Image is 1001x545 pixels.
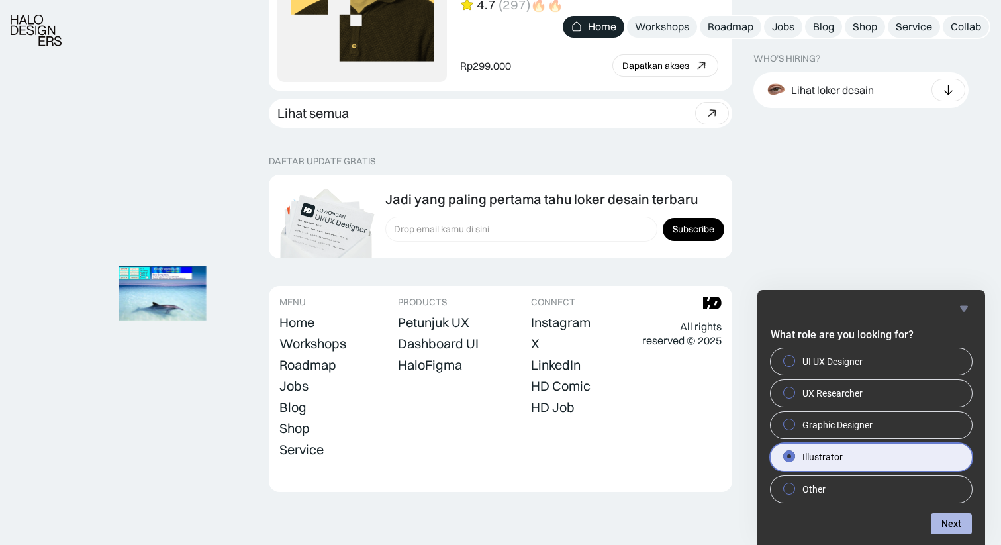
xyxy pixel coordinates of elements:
div: Instagram [531,315,591,330]
div: Dashboard UI [398,336,479,352]
a: Collab [943,16,989,38]
div: WHO’S HIRING? [753,53,820,64]
a: Dapatkan akses [612,54,718,77]
a: Workshops [279,334,346,353]
button: Hide survey [956,301,972,317]
div: PRODUCTS [398,297,447,308]
div: Lihat semua [277,105,349,121]
div: Lihat loker desain [791,83,874,97]
a: Service [279,440,324,459]
div: MENU [279,297,306,308]
a: Jobs [279,377,309,395]
div: Workshops [635,20,689,34]
div: Dapatkan akses [622,60,689,72]
div: Home [279,315,314,330]
span: Other [802,483,826,496]
span: UI UX Designer [802,355,863,368]
h2: What role are you looking for? [771,327,972,343]
div: Roadmap [708,20,753,34]
div: Rp299.000 [460,59,511,73]
div: Collab [951,20,981,34]
a: HaloFigma [398,356,462,374]
div: Home [588,20,616,34]
a: Home [279,313,314,332]
button: Next question [931,513,972,534]
div: Jobs [772,20,794,34]
a: HD Comic [531,377,591,395]
div: Petunjuk UX [398,315,469,330]
div: HD Job [531,399,575,415]
div: HaloFigma [398,357,462,373]
div: DAFTAR UPDATE GRATIS [269,156,375,167]
div: X [531,336,540,352]
a: Shop [279,419,310,438]
a: Home [563,16,624,38]
div: LinkedIn [531,357,581,373]
div: Roadmap [279,357,336,373]
span: Illustrator [802,450,843,464]
a: Service [888,16,940,38]
a: Roadmap [700,16,761,38]
a: Petunjuk UX [398,313,469,332]
a: Roadmap [279,356,336,374]
div: Blog [279,399,307,415]
div: Service [279,442,324,458]
span: UX Researcher [802,387,863,400]
div: CONNECT [531,297,575,308]
a: Lihat semua [269,99,732,128]
span: Graphic Designer [802,419,873,432]
form: Form Subscription [385,217,724,242]
div: What role are you looking for? [771,301,972,534]
a: Jobs [764,16,802,38]
a: HD Job [531,398,575,417]
input: Drop email kamu di sini [385,217,657,242]
div: Jadi yang paling pertama tahu loker desain terbaru [385,191,698,207]
div: Shop [853,20,877,34]
div: Service [896,20,932,34]
a: X [531,334,540,353]
a: Shop [845,16,885,38]
a: Dashboard UI [398,334,479,353]
div: Blog [813,20,834,34]
div: What role are you looking for? [771,348,972,503]
div: Jobs [279,378,309,394]
a: Blog [279,398,307,417]
div: All rights reserved © 2025 [642,320,722,348]
a: LinkedIn [531,356,581,374]
div: HD Comic [531,378,591,394]
a: Instagram [531,313,591,332]
div: Workshops [279,336,346,352]
a: Blog [805,16,842,38]
input: Subscribe [663,218,724,241]
div: Shop [279,421,310,436]
a: Workshops [627,16,697,38]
